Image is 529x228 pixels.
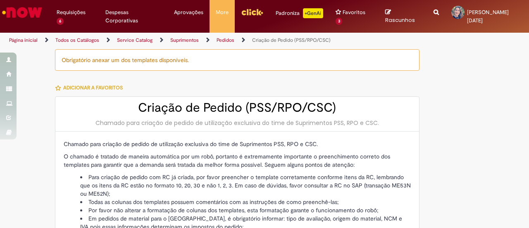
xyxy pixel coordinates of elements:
p: Chamado para criação de pedido de utilização exclusiva do time de Suprimentos PSS, RPO e CSC. [64,140,411,148]
div: Obrigatório anexar um dos templates disponíveis. [55,49,419,71]
li: Por favor não alterar a formatação de colunas dos templates, esta formatação garante o funcioname... [80,206,411,214]
a: Pedidos [217,37,234,43]
a: Suprimentos [170,37,199,43]
img: click_logo_yellow_360x200.png [241,6,263,18]
ul: Trilhas de página [6,33,346,48]
span: 3 [336,18,343,25]
p: O chamado é tratado de maneira automática por um robô, portanto é extremamente importante o preen... [64,152,411,169]
a: Todos os Catálogos [55,37,99,43]
h2: Criação de Pedido (PSS/RPO/CSC) [64,101,411,115]
span: Rascunhos [385,16,415,24]
span: Despesas Corporativas [105,8,162,25]
a: Rascunhos [385,9,421,24]
button: Adicionar a Favoritos [55,79,127,96]
a: Service Catalog [117,37,153,43]
img: ServiceNow [1,4,43,21]
span: Favoritos [343,8,365,17]
p: +GenAi [303,8,323,18]
li: Para criação de pedido com RC já criada, por favor preencher o template corretamente conforme ite... [80,173,411,198]
a: Página inicial [9,37,38,43]
li: Todas as colunas dos templates possuem comentários com as instruções de como preenchê-las; [80,198,411,206]
span: Aprovações [174,8,203,17]
span: Requisições [57,8,86,17]
span: More [216,8,229,17]
span: 6 [57,18,64,25]
a: Criação de Pedido (PSS/RPO/CSC) [252,37,331,43]
div: Chamado para criação de pedido de utilização exclusiva do time de Suprimentos PSS, RPO e CSC. [64,119,411,127]
span: [PERSON_NAME][DATE] [467,9,509,24]
div: Padroniza [276,8,323,18]
span: Adicionar a Favoritos [63,84,123,91]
